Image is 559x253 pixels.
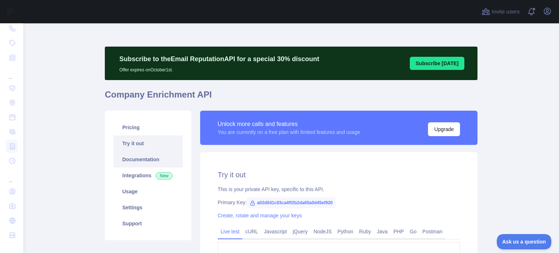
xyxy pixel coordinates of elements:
[334,226,356,237] a: Python
[290,226,310,237] a: jQuery
[105,89,477,106] h1: Company Enrichment API
[407,226,420,237] a: Go
[261,226,290,237] a: Javascript
[390,226,407,237] a: PHP
[156,172,173,179] span: New
[114,135,183,151] a: Try it out
[6,66,17,80] div: ...
[218,186,460,193] div: This is your private API key, specific to this API.
[374,226,391,237] a: Java
[119,54,319,64] p: Subscribe to the Email Reputation API for a special 30 % discount
[497,234,552,249] iframe: Toggle Customer Support
[410,57,464,70] button: Subscribe [DATE]
[218,120,360,129] div: Unlock more calls and features
[356,226,374,237] a: Ruby
[480,6,521,17] button: Invite users
[114,119,183,135] a: Pricing
[492,8,520,16] span: Invite users
[114,167,183,183] a: Integrations New
[114,199,183,216] a: Settings
[114,151,183,167] a: Documentation
[119,64,319,73] p: Offer expires on October 1st.
[428,122,460,136] button: Upgrade
[218,170,460,180] h2: Try it out
[218,213,302,218] a: Create, rotate and manage your keys
[218,129,360,136] div: You are currently on a free plan with limited features and usage
[218,199,460,206] div: Primary Key:
[6,169,17,183] div: ...
[114,183,183,199] a: Usage
[310,226,334,237] a: NodeJS
[218,226,242,237] a: Live test
[420,226,445,237] a: Postman
[247,197,336,208] span: a02d041c03ca4ff2b2da65a0d45ef920
[242,226,261,237] a: cURL
[114,216,183,232] a: Support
